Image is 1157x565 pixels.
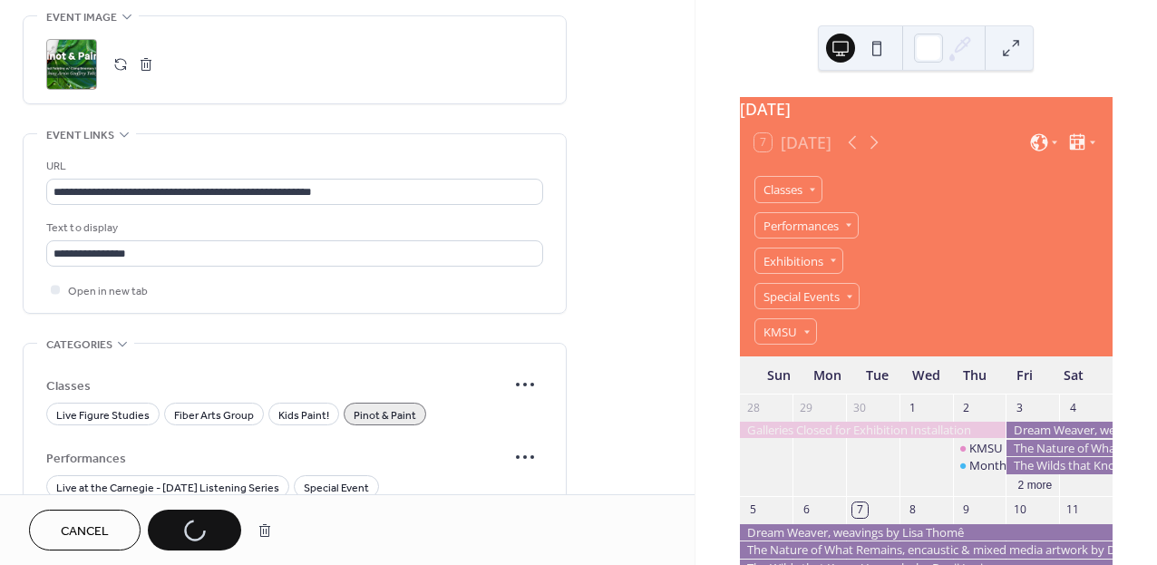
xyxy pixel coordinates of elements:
[969,440,1137,456] div: KMSU Radio: The Exhibitionists
[740,97,1113,121] div: [DATE]
[174,406,254,425] span: Fiber Arts Group
[906,400,921,415] div: 1
[46,39,97,90] div: ;
[1000,356,1049,394] div: Fri
[1012,502,1027,518] div: 10
[969,457,1108,473] div: Monthly Fiber Arts Group
[46,449,507,468] span: Performances
[745,502,761,518] div: 5
[803,356,852,394] div: Mon
[799,502,814,518] div: 6
[46,376,507,395] span: Classes
[1006,422,1113,438] div: Dream Weaver, weavings by Lisa Thomê
[1011,475,1060,492] button: 2 more
[852,400,868,415] div: 30
[46,336,112,355] span: Categories
[1065,502,1081,518] div: 11
[46,157,540,176] div: URL
[953,457,1006,473] div: Monthly Fiber Arts Group
[68,282,148,301] span: Open in new tab
[1049,356,1098,394] div: Sat
[1006,457,1113,473] div: The Wilds that Know Us, works by Benji Inniger
[950,356,999,394] div: Thu
[1012,400,1027,415] div: 3
[740,422,1006,438] div: Galleries Closed for Exhibition Installation
[29,510,141,550] button: Cancel
[799,400,814,415] div: 29
[56,479,279,498] span: Live at the Carnegie - [DATE] Listening Series
[1065,400,1081,415] div: 4
[46,219,540,238] div: Text to display
[46,8,117,27] span: Event image
[754,356,803,394] div: Sun
[852,356,901,394] div: Tue
[740,524,1113,541] div: Dream Weaver, weavings by Lisa Thomê
[278,406,329,425] span: Kids Paint!
[56,406,150,425] span: Live Figure Studies
[852,502,868,518] div: 7
[354,406,416,425] span: Pinot & Paint
[953,440,1006,456] div: KMSU Radio: The Exhibitionists
[304,479,369,498] span: Special Event
[61,522,109,541] span: Cancel
[958,400,974,415] div: 2
[906,502,921,518] div: 8
[901,356,950,394] div: Wed
[745,400,761,415] div: 28
[46,126,114,145] span: Event links
[740,541,1113,558] div: The Nature of What Remains, encaustic & mixed media artwork by Deb Whiteoak Groebner
[1006,440,1113,456] div: The Nature of What Remains, encaustic & mixed media artwork by Deb Whiteoak Groebner
[958,502,974,518] div: 9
